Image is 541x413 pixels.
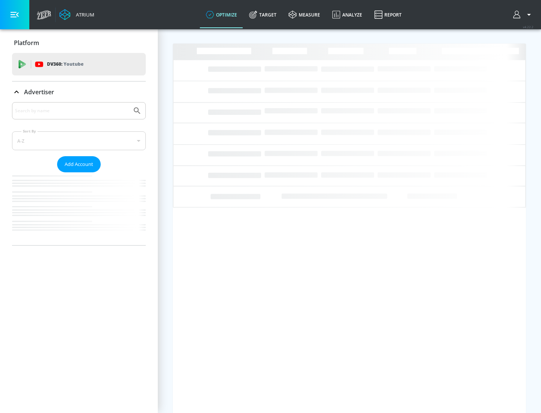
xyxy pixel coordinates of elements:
a: optimize [200,1,243,28]
input: Search by name [15,106,129,116]
div: Advertiser [12,81,146,102]
a: Report [368,1,408,28]
button: Add Account [57,156,101,172]
p: Advertiser [24,88,54,96]
span: v 4.22.2 [523,25,533,29]
p: DV360: [47,60,83,68]
span: Add Account [65,160,93,169]
a: Target [243,1,283,28]
div: Advertiser [12,102,146,245]
a: Atrium [59,9,94,20]
a: measure [283,1,326,28]
div: A-Z [12,131,146,150]
div: Platform [12,32,146,53]
a: Analyze [326,1,368,28]
div: Atrium [73,11,94,18]
label: Sort By [21,129,38,134]
div: DV360: Youtube [12,53,146,75]
p: Platform [14,39,39,47]
nav: list of Advertiser [12,172,146,245]
p: Youtube [63,60,83,68]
